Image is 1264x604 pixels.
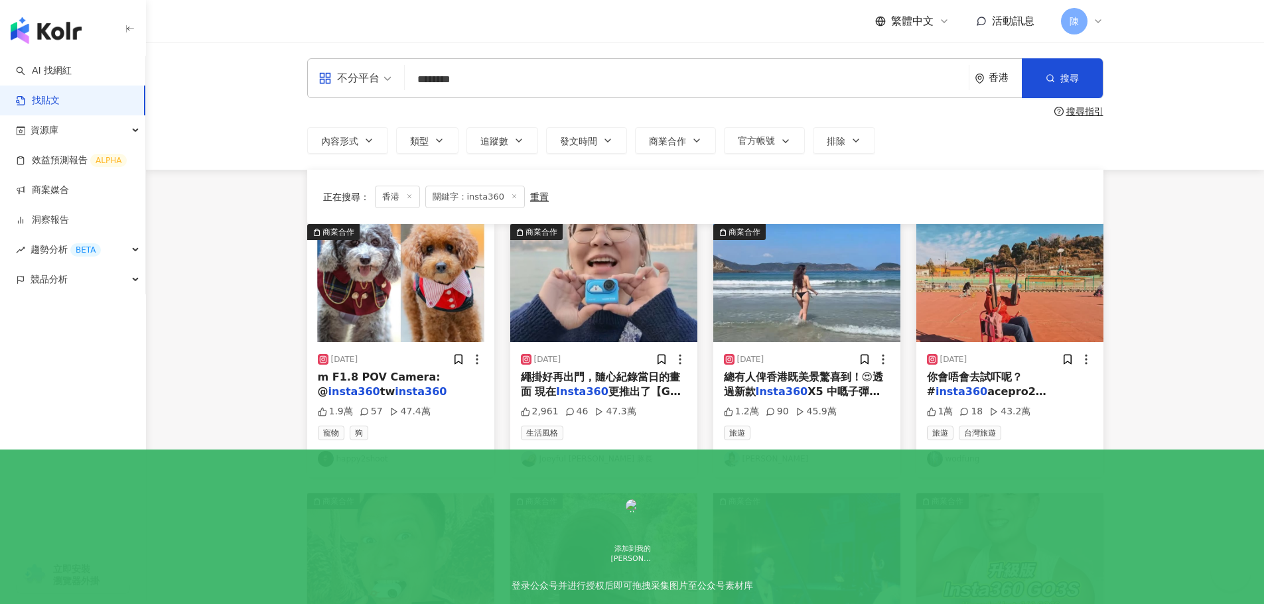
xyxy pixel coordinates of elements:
[322,225,354,239] div: 商業合作
[328,385,380,398] mark: insta360
[375,186,420,208] span: 香港
[70,243,101,257] div: BETA
[425,186,526,208] span: 關鍵字：insta360
[766,405,789,418] div: 90
[16,154,127,167] a: 效益預測報告ALPHA
[737,354,764,365] div: [DATE]
[521,426,563,440] span: 生活風格
[936,385,987,398] mark: insta360
[975,74,985,84] span: environment
[530,192,549,202] div: 重置
[724,405,759,418] div: 1.2萬
[510,224,697,342] div: post-image商業合作
[389,405,431,418] div: 47.4萬
[916,224,1103,342] img: post-image
[649,136,686,147] span: 商業合作
[560,136,597,147] span: 發文時間
[556,385,608,398] mark: Insta360
[526,225,557,239] div: 商業合作
[31,235,101,265] span: 趨勢分析
[1060,73,1079,84] span: 搜尋
[318,426,344,440] span: 寵物
[724,127,805,154] button: 官方帳號
[959,405,983,418] div: 18
[11,17,82,44] img: logo
[927,426,953,440] span: 旅遊
[565,405,589,418] div: 46
[318,72,332,85] span: appstore
[724,371,884,398] span: 總有人俾香港既美景驚喜到！😍透過新款
[521,405,559,418] div: 2,961
[940,354,967,365] div: [DATE]
[635,127,716,154] button: 商業合作
[307,224,494,342] div: post-image商業合作
[360,405,383,418] div: 57
[321,136,358,147] span: 內容形式
[992,15,1034,27] span: 活動訊息
[318,405,353,418] div: 1.9萬
[31,115,58,145] span: 資源庫
[595,405,636,418] div: 47.3萬
[307,224,494,342] img: post-image
[1070,14,1079,29] span: 陳
[713,224,900,342] div: post-image商業合作
[380,385,395,398] span: tw
[16,64,72,78] a: searchAI 找網紅
[738,135,775,146] span: 官方帳號
[713,224,900,342] img: post-image
[729,225,760,239] div: 商業合作
[323,192,370,202] span: 正在搜尋 ：
[724,426,750,440] span: 旅遊
[989,405,1030,418] div: 43.2萬
[891,14,934,29] span: 繁體中文
[813,127,875,154] button: 排除
[331,354,358,365] div: [DATE]
[927,405,953,418] div: 1萬
[534,354,561,365] div: [DATE]
[480,136,508,147] span: 追蹤數
[756,385,808,398] mark: Insta360
[16,213,69,227] a: 洞察報告
[927,371,1022,398] span: 你會唔會去試吓呢？ #
[546,127,627,154] button: 發文時間
[350,426,368,440] span: 狗
[395,385,447,398] mark: insta360
[1066,106,1103,117] div: 搜尋指引
[521,371,680,398] span: 繩掛好再出門，隨心紀錄當日的畫面 現在
[318,371,441,398] span: m F1.8 POV Camera: @
[1022,58,1103,98] button: 搜尋
[396,127,458,154] button: 類型
[510,224,697,342] img: post-image
[1054,107,1064,116] span: question-circle
[796,405,837,418] div: 45.9萬
[16,245,25,255] span: rise
[31,265,68,294] span: 競品分析
[318,68,380,89] div: 不分平台
[827,136,845,147] span: 排除
[16,94,60,107] a: 找貼文
[16,184,69,197] a: 商案媒合
[410,136,429,147] span: 類型
[927,385,1085,546] span: acepro2 #travelphotography #travelblogger #travelgram #travel #[GEOGRAPHIC_DATA] #japantravel #ja...
[959,426,1001,440] span: 台灣旅遊
[466,127,538,154] button: 追蹤數
[307,127,388,154] button: 內容形式
[989,72,1022,84] div: 香港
